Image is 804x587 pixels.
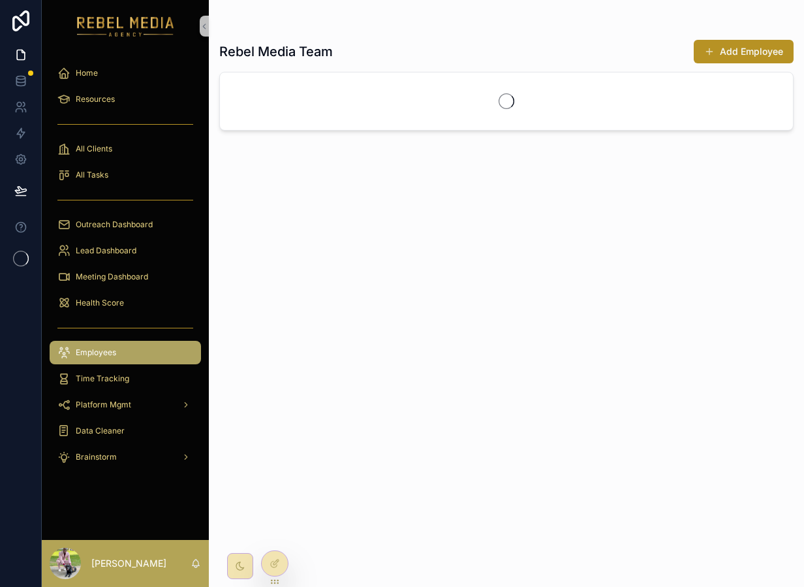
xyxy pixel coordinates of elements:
a: Platform Mgmt [50,393,201,417]
span: All Clients [76,144,112,154]
span: Meeting Dashboard [76,272,148,282]
span: Platform Mgmt [76,400,131,410]
span: Time Tracking [76,373,129,384]
span: Data Cleaner [76,426,125,436]
a: Health Score [50,291,201,315]
span: Employees [76,347,116,358]
p: [PERSON_NAME] [91,557,166,570]
a: Outreach Dashboard [50,213,201,236]
a: Brainstorm [50,445,201,469]
span: Lead Dashboard [76,246,136,256]
div: scrollable content [42,52,209,486]
span: Home [76,68,98,78]
span: Health Score [76,298,124,308]
button: Add Employee [694,40,794,63]
a: Time Tracking [50,367,201,390]
span: Resources [76,94,115,104]
img: App logo [77,16,174,37]
a: Meeting Dashboard [50,265,201,289]
a: Employees [50,341,201,364]
a: Data Cleaner [50,419,201,443]
a: All Clients [50,137,201,161]
a: Resources [50,87,201,111]
a: Home [50,61,201,85]
span: Outreach Dashboard [76,219,153,230]
span: All Tasks [76,170,108,180]
a: All Tasks [50,163,201,187]
a: Lead Dashboard [50,239,201,262]
h1: Rebel Media Team [219,42,333,61]
span: Brainstorm [76,452,117,462]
